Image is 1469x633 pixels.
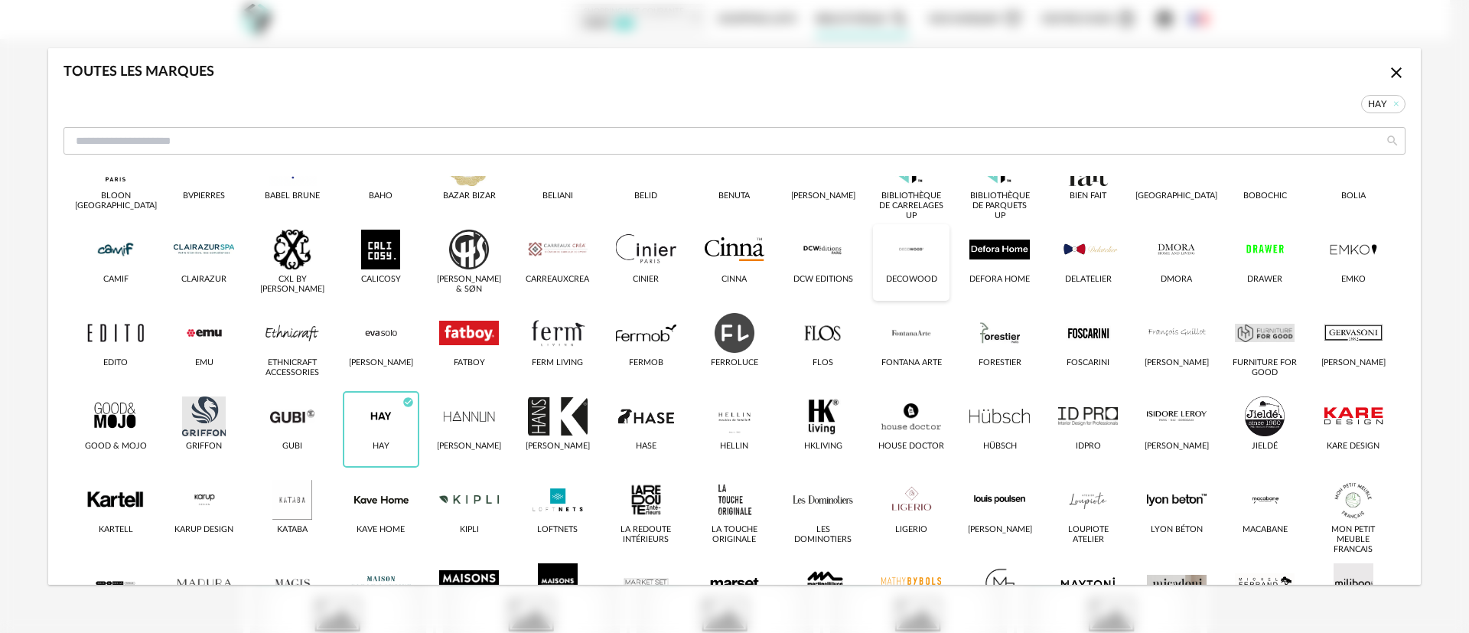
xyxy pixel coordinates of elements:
div: Kataba [277,525,308,535]
div: Beliani [542,191,573,201]
div: EMKO [1341,275,1366,285]
span: HAY [1361,95,1405,113]
div: [PERSON_NAME] & Søn [436,275,503,295]
div: BLOON [GEOGRAPHIC_DATA] [75,191,157,211]
div: [PERSON_NAME] [1321,358,1386,368]
div: Baho [369,191,392,201]
div: MON PETIT MEUBLE FRANCAIS [1320,525,1386,555]
div: [PERSON_NAME] [349,358,413,368]
div: Emu [195,358,213,368]
div: Jieldé [1252,442,1278,452]
div: Babel Brune [265,191,320,201]
div: Belid [634,191,657,201]
div: MACABANE [1243,525,1288,535]
div: Cinna [721,275,747,285]
div: Bolia [1341,191,1366,201]
div: [PERSON_NAME] [1145,358,1209,368]
div: Edito [103,358,128,368]
div: Toutes les marques [64,64,214,81]
div: BVpierres [183,191,225,201]
div: Foscarini [1067,358,1109,368]
div: Dmora [1161,275,1192,285]
div: Calicosy [361,275,401,285]
div: Ferroluce [711,358,758,368]
div: La Redoute intérieurs [613,525,679,545]
div: Ligerio [895,525,927,535]
div: Bazar Bizar [443,191,496,201]
div: dialog [48,48,1421,585]
div: CAMIF [103,275,129,285]
div: CLAIRAZUR [181,275,226,285]
div: DCW Editions [793,275,853,285]
div: Karup Design [174,525,233,535]
div: Hase [636,442,656,452]
div: [PERSON_NAME] [437,442,501,452]
span: Close icon [1387,66,1405,80]
div: Fermob [629,358,663,368]
div: Good & Mojo [85,442,147,452]
div: [PERSON_NAME] [968,525,1032,535]
div: Forestier [979,358,1021,368]
div: Loupiote Atelier [1055,525,1122,545]
div: Flos [813,358,833,368]
div: Kare Design [1327,442,1379,452]
div: Benuta [718,191,750,201]
div: Furniture for Good [1232,358,1298,378]
div: Bibliothèque de Parquets UP [966,191,1033,221]
div: [PERSON_NAME] [791,191,855,201]
div: Fontana Arte [881,358,942,368]
div: Fatboy [454,358,485,368]
div: House Doctor [878,442,944,452]
div: Kartell [99,525,133,535]
div: Cinier [633,275,659,285]
div: Lyon Béton [1151,525,1203,535]
div: Bien Fait [1070,191,1106,201]
div: HAY [373,442,389,452]
div: Carreauxcrea [526,275,589,285]
span: Check Circle icon [402,398,414,406]
div: Bibliothèque de Carrelages UP [878,191,945,221]
div: Hkliving [804,442,842,452]
div: Decowood [886,275,937,285]
div: Griffon [186,442,222,452]
div: [PERSON_NAME] [1145,442,1209,452]
div: Drawer [1247,275,1282,285]
div: Defora Home [969,275,1030,285]
div: Les Dominotiers [790,525,856,545]
div: LOFTNETS [537,525,578,535]
div: Hübsch [983,442,1017,452]
div: Ethnicraft Accessories [259,358,326,378]
div: CXL by [PERSON_NAME] [259,275,326,295]
div: Kipli [460,525,479,535]
div: IDPRO [1076,442,1101,452]
div: [PERSON_NAME] [526,442,590,452]
div: Hellin [720,442,748,452]
div: [GEOGRAPHIC_DATA] [1135,191,1217,201]
div: Ferm Living [532,358,583,368]
div: Kave Home [357,525,405,535]
div: Bobochic [1243,191,1287,201]
div: Gubi [282,442,302,452]
div: La Touche Originale [701,525,767,545]
div: Delatelier [1065,275,1112,285]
